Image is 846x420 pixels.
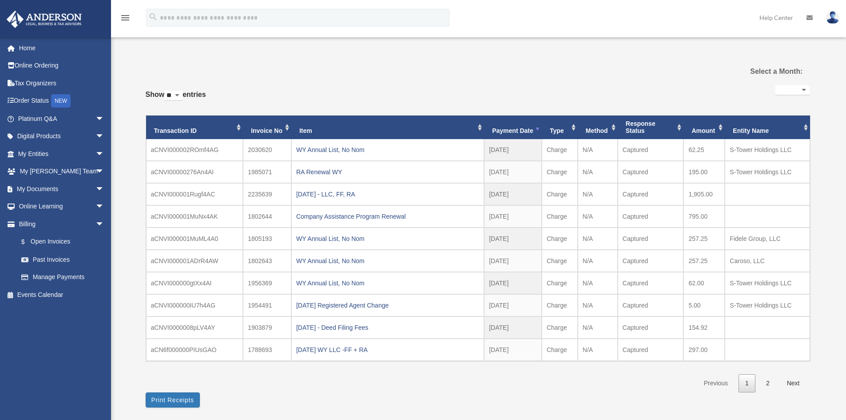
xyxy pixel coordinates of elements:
[51,94,71,108] div: NEW
[95,198,113,216] span: arrow_drop_down
[578,272,618,294] td: N/A
[484,316,542,339] td: [DATE]
[484,294,542,316] td: [DATE]
[146,183,243,205] td: aCNVI000001Rugf4AC
[683,116,725,140] th: Amount: activate to sort column ascending
[683,205,725,228] td: 795.00
[739,374,755,392] a: 1
[6,74,118,92] a: Tax Organizers
[146,339,243,361] td: aCN6f000000PIUsGAO
[578,116,618,140] th: Method: activate to sort column ascending
[542,250,578,272] td: Charge
[618,116,684,140] th: Response Status: activate to sort column ascending
[95,128,113,146] span: arrow_drop_down
[484,228,542,250] td: [DATE]
[618,316,684,339] td: Captured
[725,161,810,183] td: S-Tower Holdings LLC
[725,116,810,140] th: Entity Name: activate to sort column ascending
[578,339,618,361] td: N/A
[484,339,542,361] td: [DATE]
[243,294,291,316] td: 1954491
[618,205,684,228] td: Captured
[484,205,542,228] td: [DATE]
[296,232,479,245] div: WY Annual List, No Nom
[243,339,291,361] td: 1788693
[484,272,542,294] td: [DATE]
[542,294,578,316] td: Charge
[12,251,113,268] a: Past Invoices
[578,183,618,205] td: N/A
[618,139,684,161] td: Captured
[683,139,725,161] td: 62.25
[780,374,806,392] a: Next
[95,180,113,198] span: arrow_drop_down
[146,228,243,250] td: aCNVI000001MuML4A0
[6,180,118,198] a: My Documentsarrow_drop_down
[296,255,479,267] div: WY Annual List, No Nom
[683,161,725,183] td: 195.00
[243,228,291,250] td: 1805193
[95,110,113,128] span: arrow_drop_down
[296,344,479,356] div: [DATE] WY LLC -FF + RA
[296,188,479,200] div: [DATE] - LLC, FF, RA
[697,374,735,392] a: Previous
[6,128,118,145] a: Digital Productsarrow_drop_down
[243,272,291,294] td: 1956369
[578,139,618,161] td: N/A
[146,272,243,294] td: aCNVI000000gtXx4AI
[148,12,158,22] i: search
[826,11,839,24] img: User Pic
[296,144,479,156] div: WY Annual List, No Nom
[484,183,542,205] td: [DATE]
[243,116,291,140] th: Invoice No: activate to sort column ascending
[6,145,118,163] a: My Entitiesarrow_drop_down
[618,250,684,272] td: Captured
[683,316,725,339] td: 154.92
[120,16,131,23] a: menu
[243,250,291,272] td: 1802643
[243,205,291,228] td: 1802644
[618,183,684,205] td: Captured
[618,228,684,250] td: Captured
[484,116,542,140] th: Payment Date: activate to sort column ascending
[4,11,84,28] img: Anderson Advisors Platinum Portal
[542,183,578,205] td: Charge
[6,163,118,180] a: My [PERSON_NAME] Teamarrow_drop_down
[725,228,810,250] td: Fidele Group, LLC
[6,286,118,304] a: Events Calendar
[578,294,618,316] td: N/A
[705,65,802,78] label: Select a Month:
[296,321,479,334] div: [DATE] - Deed Filing Fees
[683,339,725,361] td: 297.00
[683,183,725,205] td: 1,905.00
[146,161,243,183] td: aCNVI00000276An4AI
[146,392,200,408] button: Print Receipts
[542,116,578,140] th: Type: activate to sort column ascending
[6,57,118,75] a: Online Ordering
[6,110,118,128] a: Platinum Q&Aarrow_drop_down
[296,210,479,223] div: Company Assistance Program Renewal
[683,228,725,250] td: 257.25
[146,205,243,228] td: aCNVI000001MuNx4AK
[578,316,618,339] td: N/A
[725,272,810,294] td: S-Tower Holdings LLC
[683,294,725,316] td: 5.00
[542,339,578,361] td: Charge
[146,294,243,316] td: aCNVI000000IU7h4AG
[618,339,684,361] td: Captured
[6,198,118,216] a: Online Learningarrow_drop_down
[146,250,243,272] td: aCNVI000001ADrR4AW
[618,294,684,316] td: Captured
[12,268,118,286] a: Manage Payments
[542,139,578,161] td: Charge
[6,39,118,57] a: Home
[6,92,118,110] a: Order StatusNEW
[6,215,118,233] a: Billingarrow_drop_down
[725,139,810,161] td: S-Tower Holdings LLC
[243,316,291,339] td: 1903879
[243,139,291,161] td: 2030620
[243,161,291,183] td: 1985071
[578,205,618,228] td: N/A
[291,116,484,140] th: Item: activate to sort column ascending
[542,272,578,294] td: Charge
